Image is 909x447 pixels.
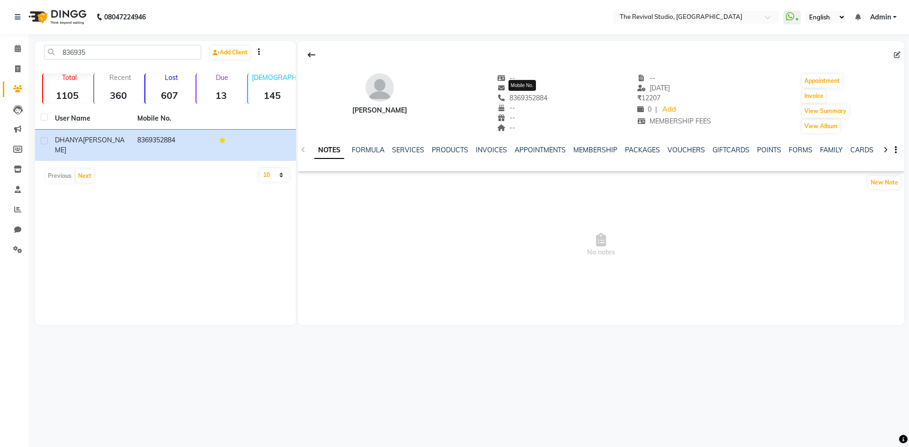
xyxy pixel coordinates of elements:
[43,89,91,101] strong: 1105
[497,104,515,112] span: --
[49,108,132,130] th: User Name
[55,136,83,144] span: DHANYA
[352,146,384,154] a: FORMULA
[47,73,91,82] p: Total
[637,117,711,125] span: MEMBERSHIP FEES
[870,12,891,22] span: Admin
[314,142,344,159] a: NOTES
[210,46,250,59] a: Add Client
[637,84,670,92] span: [DATE]
[515,146,566,154] a: APPOINTMENTS
[497,84,515,92] span: --
[298,198,904,292] span: No notes
[802,74,842,88] button: Appointment
[149,73,194,82] p: Lost
[637,94,642,102] span: ₹
[392,146,424,154] a: SERVICES
[248,89,296,101] strong: 145
[497,94,547,102] span: 8369352884
[668,146,705,154] a: VOUCHERS
[94,89,143,101] strong: 360
[24,4,89,30] img: logo
[802,89,826,103] button: Invoice
[132,130,214,161] td: 8369352884
[868,176,900,189] button: New Note
[713,146,749,154] a: GIFTCARDS
[757,146,781,154] a: POINTS
[573,146,617,154] a: MEMBERSHIP
[132,108,214,130] th: Mobile No.
[661,103,677,116] a: Add
[302,46,321,64] div: Back to Client
[820,146,843,154] a: FAMILY
[432,146,468,154] a: PRODUCTS
[655,105,657,114] span: |
[352,105,407,115] div: [PERSON_NAME]
[497,74,515,82] span: --
[145,89,194,101] strong: 607
[44,45,201,60] input: Search by Name/Mobile/Email/Code
[789,146,812,154] a: FORMS
[497,114,515,122] span: --
[252,73,296,82] p: [DEMOGRAPHIC_DATA]
[365,73,394,102] img: avatar
[98,73,143,82] p: Recent
[637,105,651,114] span: 0
[196,89,245,101] strong: 13
[104,4,146,30] b: 08047224946
[850,146,873,154] a: CARDS
[637,74,655,82] span: --
[508,80,536,91] div: Mobile No.
[198,73,245,82] p: Due
[802,120,840,133] button: View Album
[76,169,94,183] button: Next
[476,146,507,154] a: INVOICES
[55,136,125,154] span: [PERSON_NAME]
[637,94,660,102] span: 12207
[497,123,515,132] span: --
[802,105,849,118] button: View Summary
[625,146,660,154] a: PACKAGES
